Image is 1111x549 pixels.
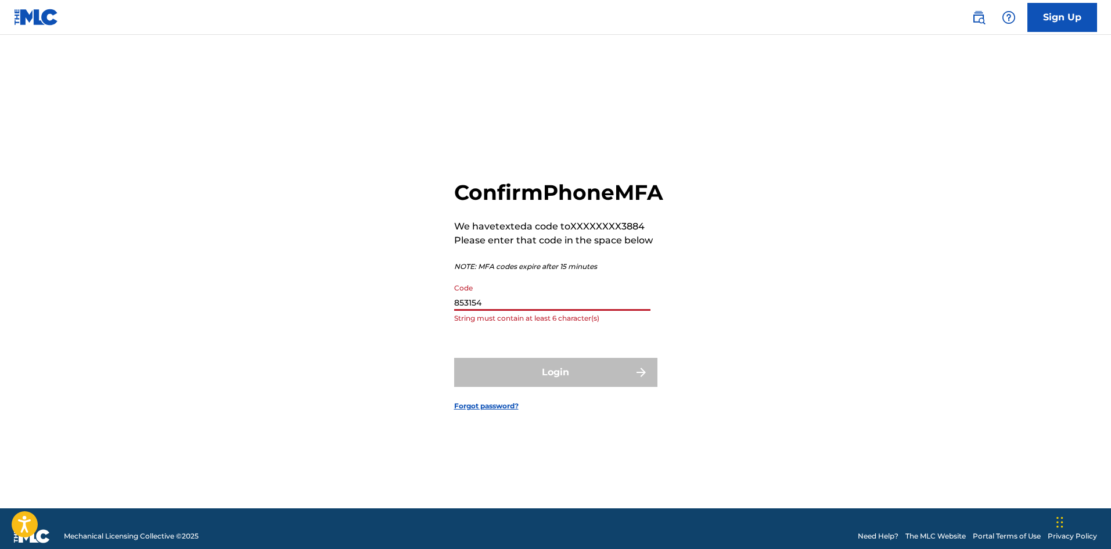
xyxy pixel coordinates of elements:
a: The MLC Website [905,531,966,541]
a: Sign Up [1027,3,1097,32]
p: NOTE: MFA codes expire after 15 minutes [454,261,663,272]
a: Privacy Policy [1048,531,1097,541]
a: Need Help? [858,531,898,541]
iframe: Chat Widget [1053,493,1111,549]
a: Public Search [967,6,990,29]
img: logo [14,529,50,543]
p: String must contain at least 6 character(s) [454,313,650,324]
p: We have texted a code to XXXXXXXX3884 [454,220,663,234]
span: Mechanical Licensing Collective © 2025 [64,531,199,541]
img: search [972,10,986,24]
div: Help [997,6,1020,29]
img: help [1002,10,1016,24]
img: MLC Logo [14,9,59,26]
a: Portal Terms of Use [973,531,1041,541]
h2: Confirm Phone MFA [454,180,663,206]
div: Drag [1056,505,1063,540]
a: Forgot password? [454,401,519,411]
p: Please enter that code in the space below [454,234,663,247]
